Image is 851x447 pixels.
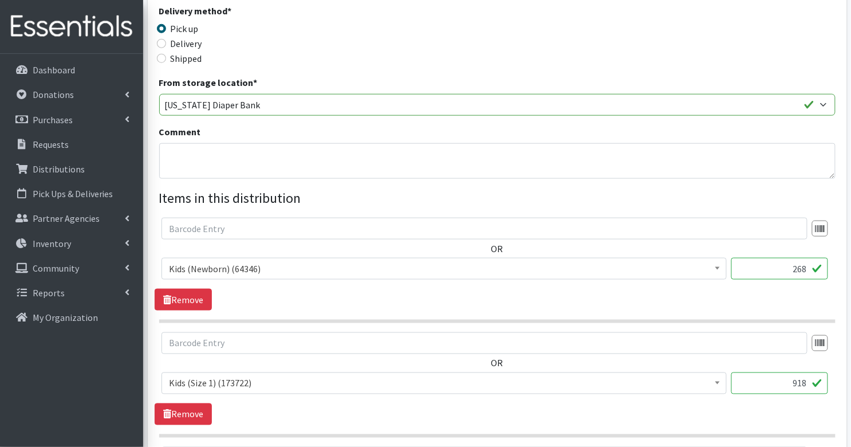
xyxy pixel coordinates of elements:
label: Shipped [171,52,202,65]
a: Remove [155,289,212,311]
p: Purchases [33,114,73,126]
a: Reports [5,281,139,304]
a: Inventory [5,232,139,255]
p: Reports [33,287,65,299]
a: Remove [155,403,212,425]
span: Kids (Size 1) (173722) [161,372,727,394]
p: Distributions [33,163,85,175]
input: Barcode Entry [161,218,807,240]
a: Distributions [5,158,139,181]
legend: Items in this distribution [159,188,836,209]
input: Quantity [731,372,828,394]
input: Quantity [731,258,828,280]
p: Pick Ups & Deliveries [33,188,113,199]
p: Inventory [33,238,71,249]
abbr: required [228,5,232,17]
a: Donations [5,83,139,106]
span: Kids (Newborn) (64346) [161,258,727,280]
a: Purchases [5,108,139,131]
a: Partner Agencies [5,207,139,230]
p: Community [33,262,79,274]
label: Pick up [171,22,199,36]
p: My Organization [33,312,98,323]
a: Dashboard [5,58,139,81]
p: Partner Agencies [33,213,100,224]
abbr: required [254,77,258,88]
a: Requests [5,133,139,156]
label: OR [491,242,503,256]
legend: Delivery method [159,4,328,22]
label: Delivery [171,37,202,50]
input: Barcode Entry [161,332,807,354]
p: Dashboard [33,64,75,76]
a: Community [5,257,139,280]
img: HumanEssentials [5,7,139,46]
span: Kids (Size 1) (173722) [169,375,719,391]
a: Pick Ups & Deliveries [5,182,139,205]
span: Kids (Newborn) (64346) [169,261,719,277]
label: OR [491,356,503,370]
p: Donations [33,89,74,100]
a: My Organization [5,306,139,329]
p: Requests [33,139,69,150]
label: From storage location [159,76,258,89]
label: Comment [159,125,201,139]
